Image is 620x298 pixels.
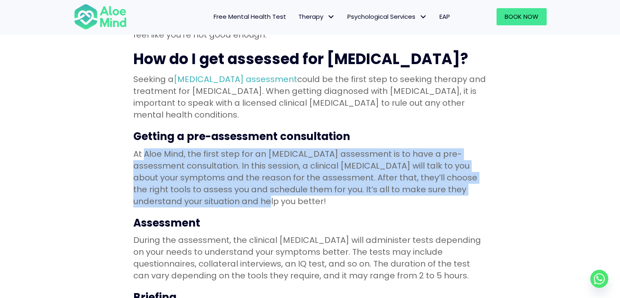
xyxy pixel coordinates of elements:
span: Therapy: submenu [325,11,337,23]
span: Psychological Services: submenu [417,11,429,23]
p: At Aloe Mind, the first step for an [MEDICAL_DATA] assessment is to have a pre-assessment consult... [133,148,487,207]
a: Whatsapp [590,270,608,288]
a: Free Mental Health Test [207,8,292,25]
a: TherapyTherapy: submenu [292,8,341,25]
a: EAP [433,8,456,25]
img: Aloe mind Logo [74,3,127,30]
span: Therapy [298,12,335,21]
span: Psychological Services [347,12,427,21]
h3: Assessment [133,216,487,230]
span: Free Mental Health Test [214,12,286,21]
p: During the assessment, the clinical [MEDICAL_DATA] will administer tests depending on your needs ... [133,234,487,282]
nav: Menu [137,8,456,25]
h2: How do I get assessed for [MEDICAL_DATA]? [133,49,487,69]
a: [MEDICAL_DATA] assessment [174,73,297,85]
p: Seeking a could be the first step to seeking therapy and treatment for [MEDICAL_DATA]. When getti... [133,73,487,121]
span: EAP [439,12,450,21]
h3: Getting a pre-assessment consultation [133,129,487,144]
span: Book Now [505,12,538,21]
a: Psychological ServicesPsychological Services: submenu [341,8,433,25]
a: Book Now [496,8,547,25]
